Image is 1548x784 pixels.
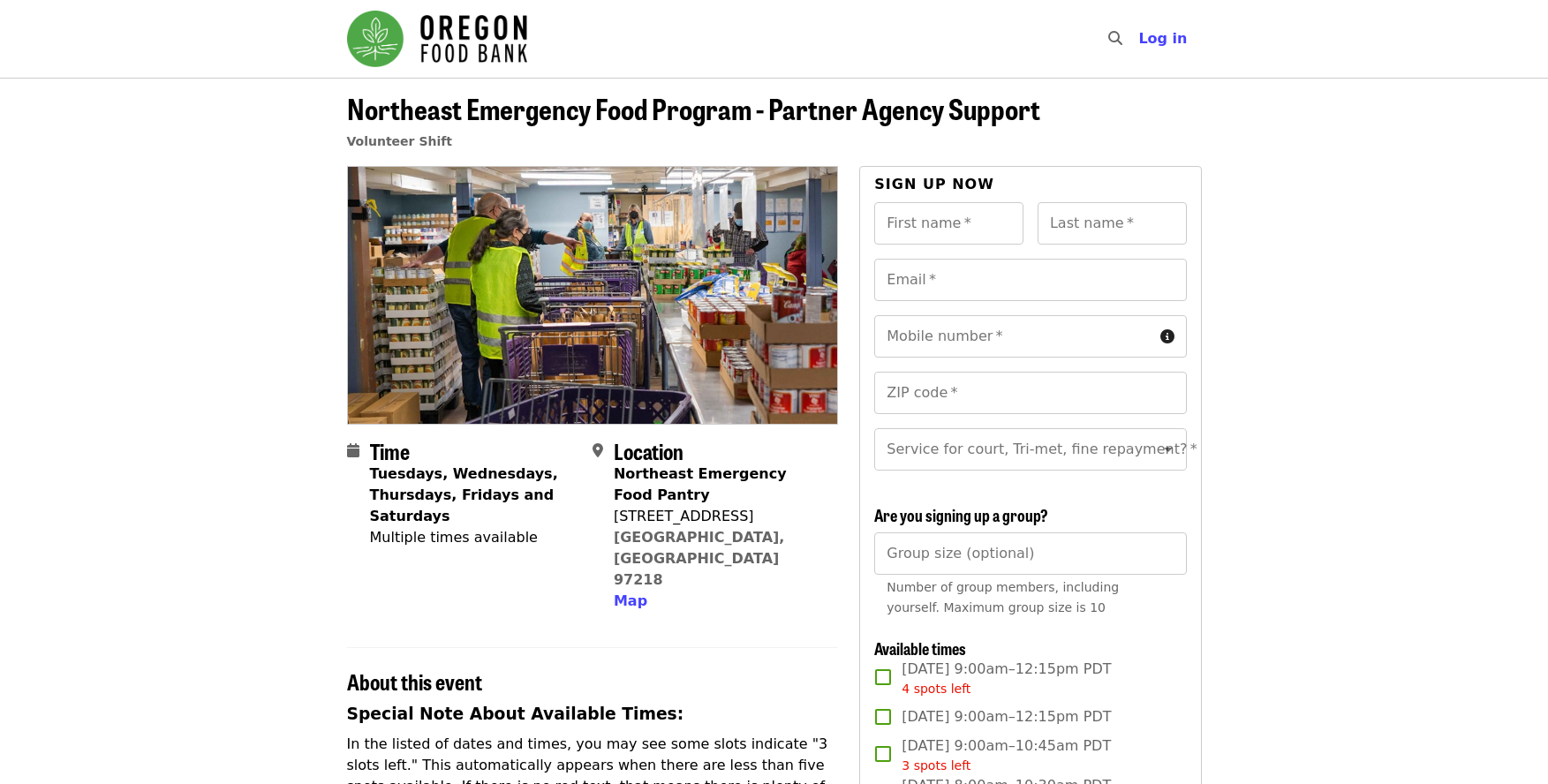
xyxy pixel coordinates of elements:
span: [DATE] 9:00am–12:15pm PDT [902,659,1111,698]
a: [GEOGRAPHIC_DATA], [GEOGRAPHIC_DATA] 97218 [614,529,785,588]
span: Number of group members, including yourself. Maximum group size is 10 [887,580,1119,614]
strong: Tuesdays, Wednesdays, Thursdays, Fridays and Saturdays [370,465,558,524]
strong: Northeast Emergency Food Pantry [614,465,787,503]
input: First name [874,202,1023,245]
i: map-marker-alt icon [593,442,603,459]
span: Time [370,435,410,466]
span: Available times [874,637,966,660]
input: [object Object] [874,532,1186,575]
i: circle-info icon [1160,328,1174,345]
i: calendar icon [347,442,359,459]
div: Multiple times available [370,527,578,548]
span: [DATE] 9:00am–12:15pm PDT [902,706,1111,727]
span: Log in [1138,30,1187,47]
button: Map [614,591,647,612]
button: Open [1156,437,1181,462]
input: Mobile number [874,315,1152,358]
span: Location [614,435,683,466]
a: Volunteer Shift [347,134,453,148]
input: Email [874,259,1186,301]
img: Northeast Emergency Food Program - Partner Agency Support organized by Oregon Food Bank [348,167,838,423]
i: search icon [1108,30,1122,47]
input: Search [1133,18,1147,60]
span: Map [614,592,647,609]
strong: Special Note About Available Times: [347,705,684,723]
span: 4 spots left [902,682,970,696]
input: ZIP code [874,372,1186,414]
span: Northeast Emergency Food Program - Partner Agency Support [347,87,1040,129]
span: [DATE] 9:00am–10:45am PDT [902,735,1111,775]
div: [STREET_ADDRESS] [614,506,824,527]
img: Oregon Food Bank - Home [347,11,527,67]
input: Last name [1038,202,1187,245]
span: About this event [347,666,482,697]
span: Are you signing up a group? [874,503,1048,526]
button: Log in [1124,21,1201,57]
span: Sign up now [874,176,994,192]
span: 3 spots left [902,758,970,773]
